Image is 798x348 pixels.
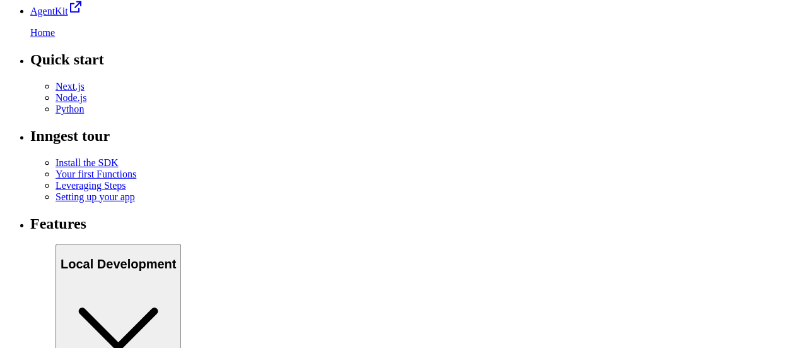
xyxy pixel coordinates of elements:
a: Python [56,104,84,114]
a: Next.js [56,81,85,92]
a: Setting up your app [56,191,135,202]
a: Your first Functions [56,169,136,179]
span: AgentKit [30,6,68,16]
a: Home [30,27,55,38]
span: Local Development [61,257,176,271]
span: Quick start [30,51,104,68]
span: Inngest tour [30,128,110,144]
a: Install the SDK [56,157,119,168]
a: Node.js [56,92,86,103]
a: Leveraging Steps [56,180,126,191]
a: AgentKit [30,6,83,16]
span: Features [30,215,86,232]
